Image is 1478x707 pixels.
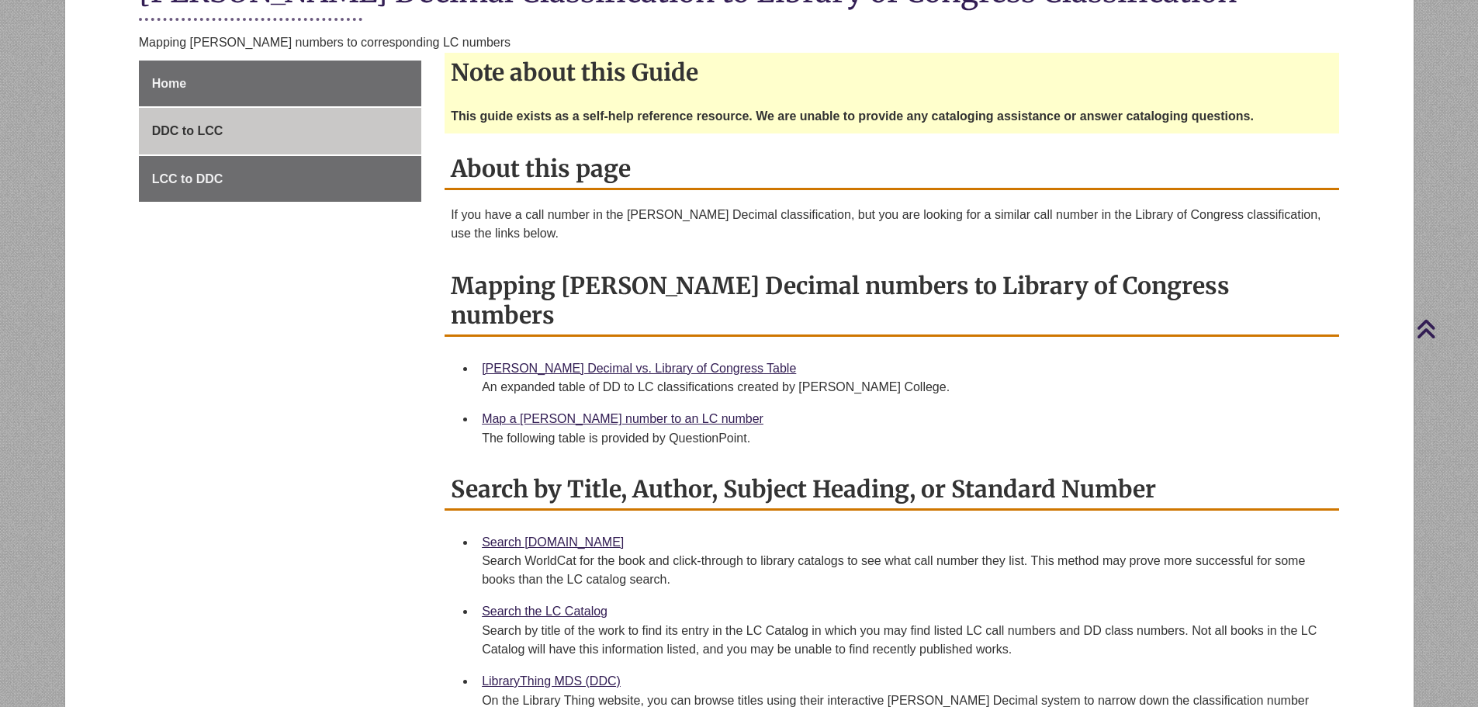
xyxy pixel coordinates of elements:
div: An expanded table of DD to LC classifications created by [PERSON_NAME] College. [482,378,1327,397]
a: Search the LC Catalog [482,605,607,618]
h2: Mapping [PERSON_NAME] Decimal numbers to Library of Congress numbers [445,266,1339,337]
a: Back to Top [1416,318,1474,339]
a: DDC to LCC [139,108,421,154]
div: Search by title of the work to find its entry in the LC Catalog in which you may find listed LC c... [482,622,1327,659]
a: Map a [PERSON_NAME] number to an LC number [482,412,763,425]
span: LCC to DDC [152,172,223,185]
div: Search WorldCat for the book and click-through to library catalogs to see what call number they l... [482,552,1327,589]
a: [PERSON_NAME] Decimal vs. Library of Congress Table [482,362,796,375]
h2: About this page [445,149,1339,190]
a: LCC to DDC [139,156,421,203]
span: DDC to LCC [152,124,223,137]
h2: Search by Title, Author, Subject Heading, or Standard Number [445,470,1339,511]
div: The following table is provided by QuestionPoint. [482,429,1327,448]
a: Search [DOMAIN_NAME] [482,535,624,549]
div: Guide Page Menu [139,61,421,203]
p: If you have a call number in the [PERSON_NAME] Decimal classification, but you are looking for a ... [451,206,1333,243]
span: Home [152,77,186,90]
a: Home [139,61,421,107]
strong: This guide exists as a self-help reference resource. We are unable to provide any cataloging assi... [451,109,1254,123]
h2: Note about this Guide [445,53,1339,92]
a: LibraryThing MDS (DDC) [482,674,621,688]
span: Mapping [PERSON_NAME] numbers to corresponding LC numbers [139,36,511,49]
